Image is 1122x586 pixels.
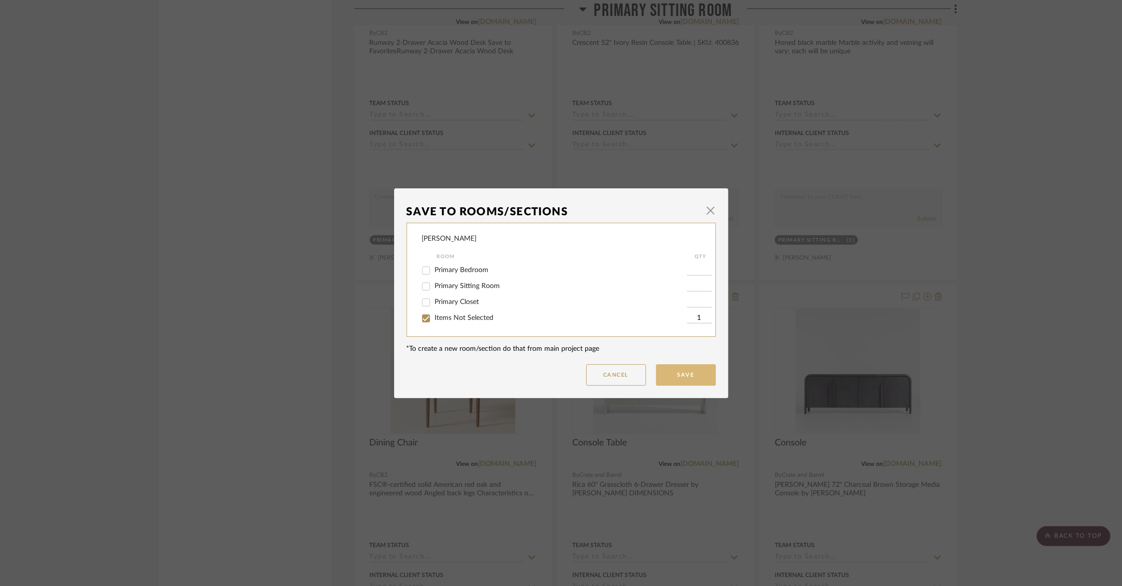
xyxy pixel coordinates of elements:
[586,364,646,386] button: Cancel
[437,251,687,263] div: Room
[407,344,716,354] div: *To create a new room/section do that from main project page
[435,298,479,305] span: Primary Closet
[407,201,701,223] div: Save To Rooms/Sections
[422,234,477,244] div: [PERSON_NAME]
[687,251,714,263] div: QTY
[701,201,721,221] button: Close
[435,283,500,290] span: Primary Sitting Room
[407,201,716,223] dialog-header: Save To Rooms/Sections
[435,314,494,321] span: Items Not Selected
[656,364,716,386] button: Save
[435,267,489,274] span: Primary Bedroom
